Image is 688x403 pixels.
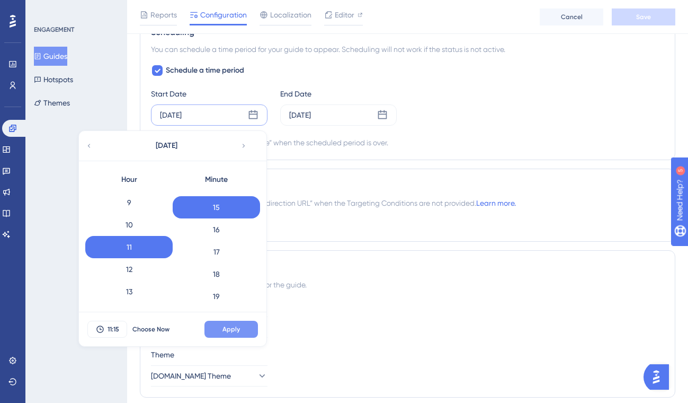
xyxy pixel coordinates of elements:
span: Choose Now [132,325,169,334]
span: Localization [270,8,311,21]
div: 19 [173,285,260,308]
div: 15 [173,196,260,218]
span: Save [636,13,651,21]
div: 14 [85,303,173,325]
div: Theme [151,348,664,361]
div: Hour [85,169,173,190]
span: The browser will redirect to the “Redirection URL” when the Targeting Conditions are not provided. [151,197,516,209]
span: Reports [150,8,177,21]
span: Schedule a time period [166,64,244,77]
div: Redirection [151,180,664,192]
div: You can schedule a time period for your guide to appear. Scheduling will not work if the status i... [151,43,664,56]
button: Choose Now [127,321,175,338]
span: [DOMAIN_NAME] Theme [151,370,231,382]
div: Container [151,300,664,312]
span: [DATE] [156,139,177,152]
span: Need Help? [25,3,66,15]
span: Apply [222,325,240,334]
div: 11 [85,236,173,258]
div: Start Date [151,87,267,100]
div: Minute [173,169,260,190]
button: Apply [204,321,258,338]
span: Cancel [561,13,583,21]
div: 10 [85,214,173,236]
div: 13 [85,281,173,303]
div: [DATE] [289,109,311,121]
div: [DATE] [160,109,182,121]
button: [DATE] [113,135,219,156]
div: 17 [173,241,260,263]
button: 11:15 [87,321,127,338]
a: Learn more. [476,199,516,207]
button: Hotspots [34,70,73,89]
div: 9 [85,191,173,214]
button: Themes [34,93,70,112]
div: Choose the container and theme for the guide. [151,278,664,291]
button: Save [612,8,675,25]
span: 11:15 [108,325,119,334]
button: Cancel [540,8,603,25]
div: 5 [74,5,77,14]
span: Configuration [200,8,247,21]
button: [DOMAIN_NAME] Theme [151,365,267,387]
div: 12 [85,258,173,281]
span: Editor [335,8,354,21]
div: 18 [173,263,260,285]
div: ENGAGEMENT [34,25,74,34]
div: End Date [280,87,397,100]
div: Automatically set as “Inactive” when the scheduled period is over. [170,136,388,149]
iframe: UserGuiding AI Assistant Launcher [644,361,675,393]
button: Guides [34,47,67,66]
div: Advanced Settings [151,261,664,274]
div: 16 [173,218,260,241]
